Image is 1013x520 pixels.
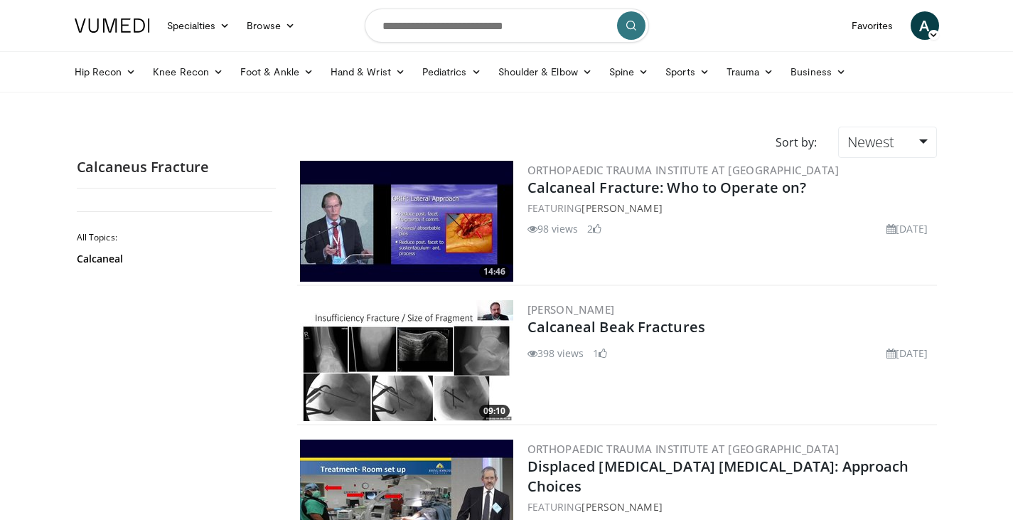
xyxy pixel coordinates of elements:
[847,132,894,152] span: Newest
[782,58,854,86] a: Business
[300,300,513,421] img: 6caebe36-aefd-4578-8f2d-745bf145545c.300x170_q85_crop-smart_upscale.jpg
[527,201,934,216] div: FEATURING
[300,300,513,421] a: 09:10
[414,58,490,86] a: Pediatrics
[527,457,909,496] a: Displaced [MEDICAL_DATA] [MEDICAL_DATA]: Approach Choices
[527,221,579,236] li: 98 views
[300,161,513,282] a: 14:46
[300,161,513,282] img: 31f4a5f3-3bd7-4556-92dc-e748a43f3482.300x170_q85_crop-smart_upscale.jpg
[77,252,269,266] a: Calcaneal
[527,442,840,456] a: Orthopaedic Trauma Institute at [GEOGRAPHIC_DATA]
[886,346,928,361] li: [DATE]
[593,346,607,361] li: 1
[527,499,934,514] div: FEATURING
[159,11,239,40] a: Specialties
[838,127,936,158] a: Newest
[657,58,718,86] a: Sports
[322,58,414,86] a: Hand & Wrist
[479,265,510,278] span: 14:46
[587,221,601,236] li: 2
[75,18,150,33] img: VuMedi Logo
[601,58,657,86] a: Spine
[886,221,928,236] li: [DATE]
[527,317,705,336] a: Calcaneal Beak Fractures
[911,11,939,40] a: A
[144,58,232,86] a: Knee Recon
[479,405,510,418] span: 09:10
[718,58,783,86] a: Trauma
[66,58,145,86] a: Hip Recon
[365,9,649,43] input: Search topics, interventions
[77,158,276,176] h2: Calcaneus Fracture
[527,346,584,361] li: 398 views
[527,178,807,197] a: Calcaneal Fracture: Who to Operate on?
[765,127,827,158] div: Sort by:
[238,11,304,40] a: Browse
[77,232,272,243] h2: All Topics:
[527,302,615,317] a: [PERSON_NAME]
[232,58,322,86] a: Foot & Ankle
[581,201,662,215] a: [PERSON_NAME]
[527,163,840,177] a: Orthopaedic Trauma Institute at [GEOGRAPHIC_DATA]
[581,500,662,514] a: [PERSON_NAME]
[843,11,902,40] a: Favorites
[490,58,601,86] a: Shoulder & Elbow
